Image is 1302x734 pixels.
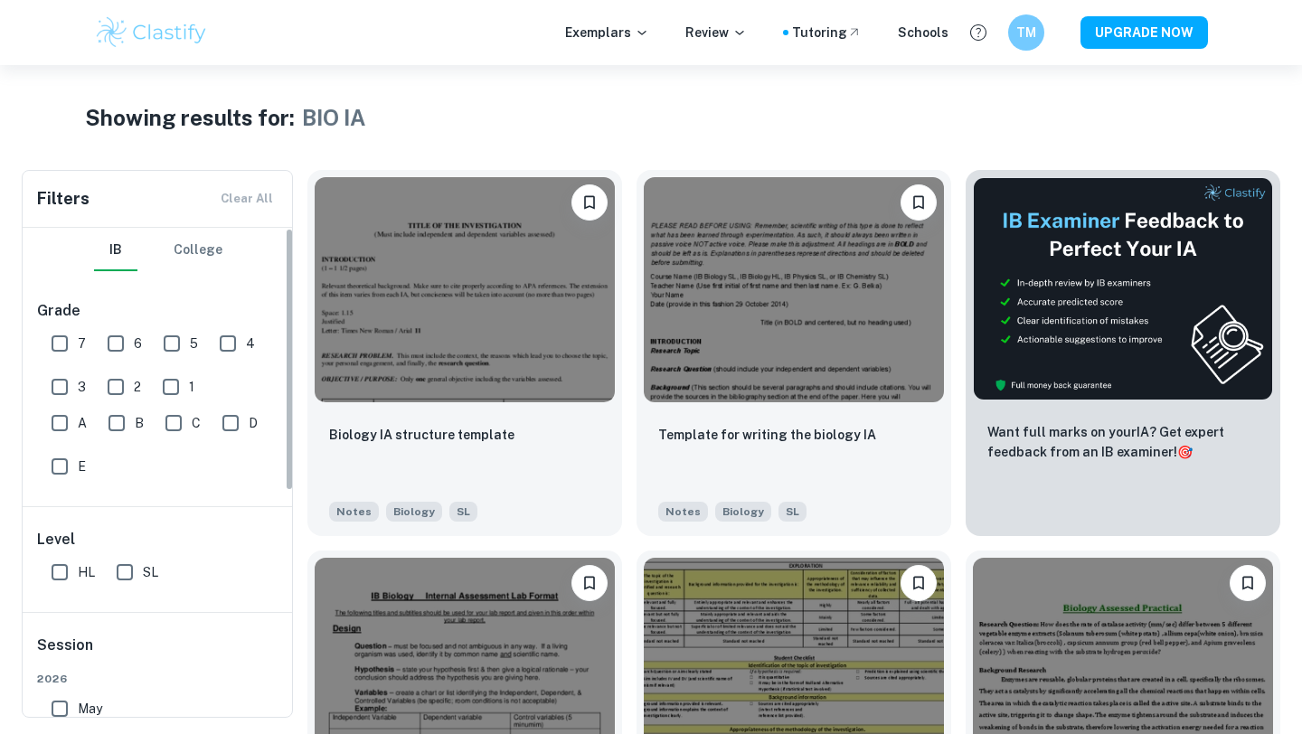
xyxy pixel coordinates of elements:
span: 5 [190,334,198,353]
span: 6 [134,334,142,353]
span: Biology [386,502,442,522]
span: HL [78,562,95,582]
img: Biology Notes example thumbnail: Biology IA structure template [315,177,615,402]
p: Exemplars [565,23,649,42]
button: College [174,228,222,271]
p: Biology IA structure template [329,425,514,445]
h6: Grade [37,300,279,322]
button: Bookmark [571,565,608,601]
span: 4 [246,334,255,353]
span: Notes [329,502,379,522]
button: Bookmark [901,565,937,601]
h6: Level [37,529,279,550]
span: 2026 [37,671,279,687]
img: Thumbnail [973,177,1273,400]
span: SL [449,502,477,522]
span: E [78,456,86,476]
h6: Filters [37,186,90,212]
span: SL [143,562,158,582]
span: May [78,699,102,719]
img: Biology Notes example thumbnail: Template for writing the biology IA [644,177,944,402]
img: Clastify logo [94,14,209,51]
h6: Session [37,635,279,671]
button: Bookmark [901,184,937,221]
h1: BIO IA [302,101,365,134]
a: ThumbnailWant full marks on yourIA? Get expert feedback from an IB examiner! [966,170,1280,536]
p: Review [685,23,747,42]
div: Filter type choice [94,228,222,271]
p: Want full marks on your IA ? Get expert feedback from an IB examiner! [987,422,1259,462]
span: 1 [189,377,194,397]
span: C [192,413,201,433]
h6: TM [1016,23,1037,42]
span: 2 [134,377,141,397]
p: Template for writing the biology IA [658,425,876,445]
span: Biology [715,502,771,522]
span: SL [778,502,807,522]
a: Schools [898,23,948,42]
h1: Showing results for: [85,101,295,134]
a: BookmarkBiology IA structure templateNotesBiologySL [307,170,622,536]
button: Bookmark [1230,565,1266,601]
span: 7 [78,334,86,353]
button: IB [94,228,137,271]
button: Bookmark [571,184,608,221]
span: 3 [78,377,86,397]
a: Tutoring [792,23,862,42]
a: BookmarkTemplate for writing the biology IANotesBiologySL [637,170,951,536]
button: TM [1008,14,1044,51]
span: D [249,413,258,433]
span: 🎯 [1177,445,1193,459]
span: Notes [658,502,708,522]
span: B [135,413,144,433]
button: UPGRADE NOW [1080,16,1208,49]
button: Help and Feedback [963,17,994,48]
span: A [78,413,87,433]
